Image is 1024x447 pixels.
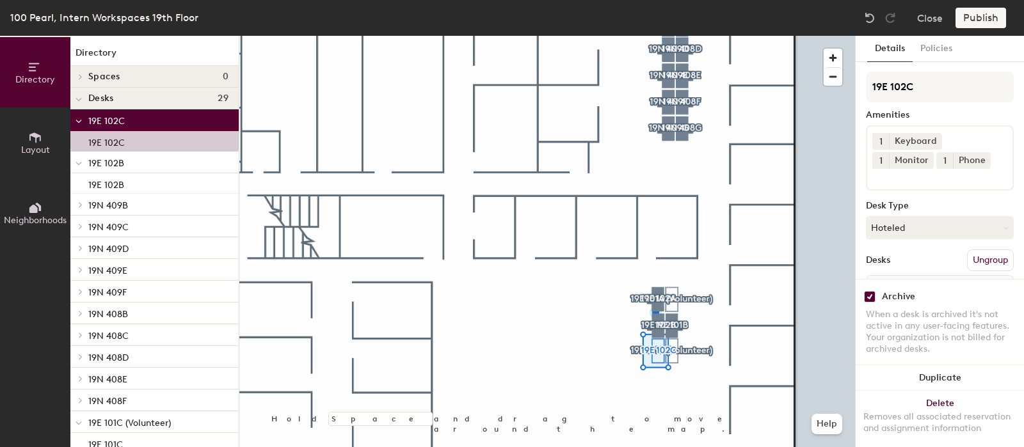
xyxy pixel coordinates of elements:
[879,154,883,168] span: 1
[88,176,124,191] p: 19E 102B
[866,201,1014,211] div: Desk Type
[866,309,1014,355] div: When a desk is archived it's not active in any user-facing features. Your organization is not bil...
[866,110,1014,120] div: Amenities
[889,133,942,150] div: Keyboard
[88,396,127,407] span: 19N 408F
[88,418,171,428] span: 19E 101C (Volunteer)
[88,352,129,363] span: 19N 408D
[4,215,67,226] span: Neighborhoods
[88,244,129,255] span: 19N 409D
[15,74,55,85] span: Directory
[70,46,239,66] h1: Directory
[856,365,1024,391] button: Duplicate
[10,10,198,26] div: 100 Pearl, Intern Workspaces 19th Floor
[869,277,908,300] span: Name
[88,200,128,211] span: 19N 409B
[866,216,1014,239] button: Hoteled
[889,152,934,169] div: Monitor
[223,72,228,82] span: 0
[879,135,883,148] span: 1
[913,36,960,62] button: Policies
[88,93,113,104] span: Desks
[917,8,943,28] button: Close
[882,292,915,302] div: Archive
[863,12,876,24] img: Undo
[88,331,129,341] span: 19N 408C
[872,152,889,169] button: 1
[812,414,842,434] button: Help
[856,391,1024,447] button: DeleteRemoves all associated reservation and assignment information
[88,222,129,233] span: 19N 409C
[953,152,991,169] div: Phone
[88,374,127,385] span: 19N 408E
[866,255,890,265] div: Desks
[88,309,128,320] span: 19N 408B
[88,265,127,276] span: 19N 409E
[88,72,120,82] span: Spaces
[88,116,125,127] span: 19E 102C
[21,145,50,155] span: Layout
[218,93,228,104] span: 29
[884,12,897,24] img: Redo
[863,411,1016,434] div: Removes all associated reservation and assignment information
[867,36,913,62] button: Details
[936,152,953,169] button: 1
[88,287,127,298] span: 19N 409F
[967,249,1014,271] button: Ungroup
[88,134,125,148] p: 19E 102C
[943,154,947,168] span: 1
[88,158,124,169] span: 19E 102B
[872,133,889,150] button: 1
